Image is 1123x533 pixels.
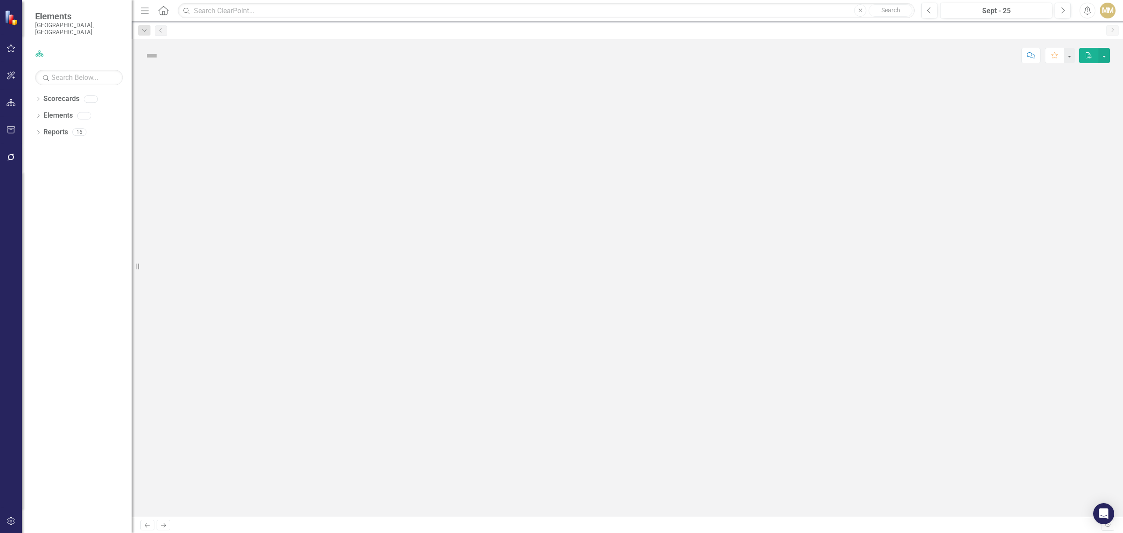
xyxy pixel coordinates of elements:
span: Elements [35,11,123,22]
a: Elements [43,111,73,121]
small: [GEOGRAPHIC_DATA], [GEOGRAPHIC_DATA] [35,22,123,36]
div: Open Intercom Messenger [1093,503,1114,524]
a: Reports [43,127,68,137]
div: 16 [72,129,86,136]
button: Sept - 25 [940,3,1052,18]
input: Search Below... [35,70,123,85]
input: Search ClearPoint... [178,3,915,18]
button: Search [869,4,912,17]
button: MM [1100,3,1116,18]
img: ClearPoint Strategy [4,10,20,25]
a: Scorecards [43,94,79,104]
div: Sept - 25 [943,6,1049,16]
img: Not Defined [145,49,159,63]
span: Search [881,7,900,14]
